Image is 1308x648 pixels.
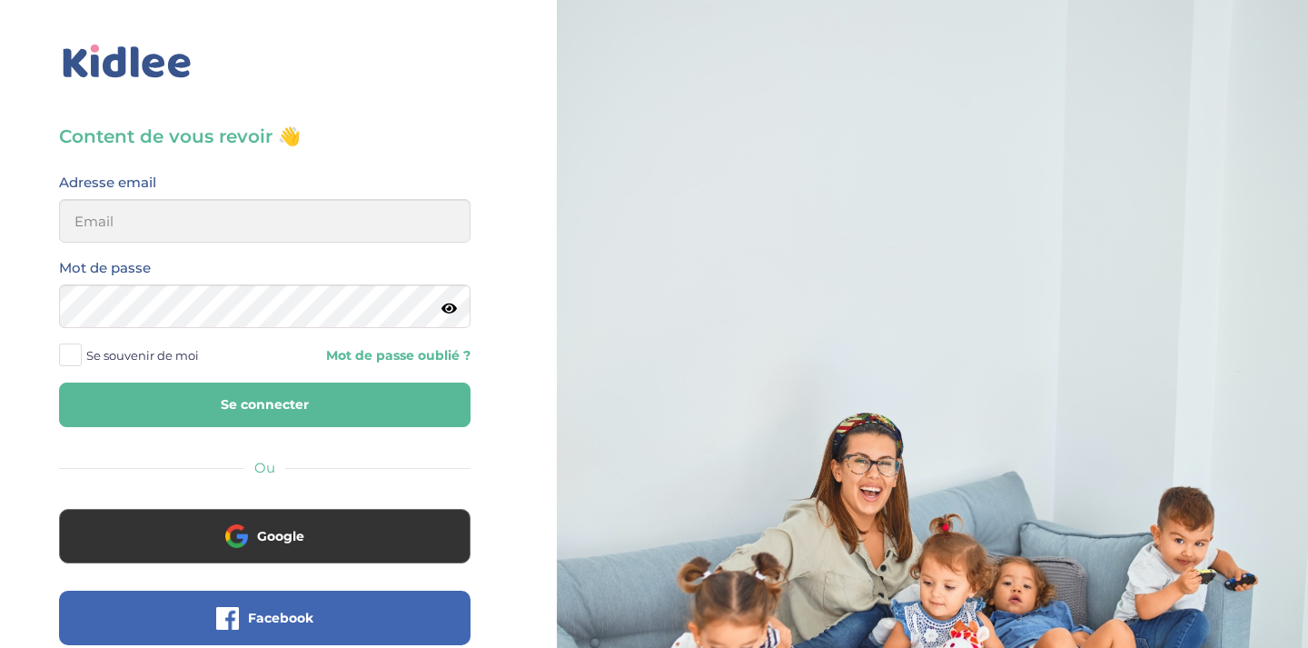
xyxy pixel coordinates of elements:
[59,540,471,557] a: Google
[59,591,471,645] button: Facebook
[254,459,275,476] span: Ou
[59,509,471,563] button: Google
[86,344,199,367] span: Se souvenir de moi
[59,199,471,243] input: Email
[59,171,156,194] label: Adresse email
[248,609,313,627] span: Facebook
[216,607,239,630] img: facebook.png
[59,41,195,83] img: logo_kidlee_bleu
[59,256,151,280] label: Mot de passe
[257,527,304,545] span: Google
[225,524,248,547] img: google.png
[278,347,470,364] a: Mot de passe oublié ?
[59,383,471,427] button: Se connecter
[59,124,471,149] h3: Content de vous revoir 👋
[59,622,471,639] a: Facebook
